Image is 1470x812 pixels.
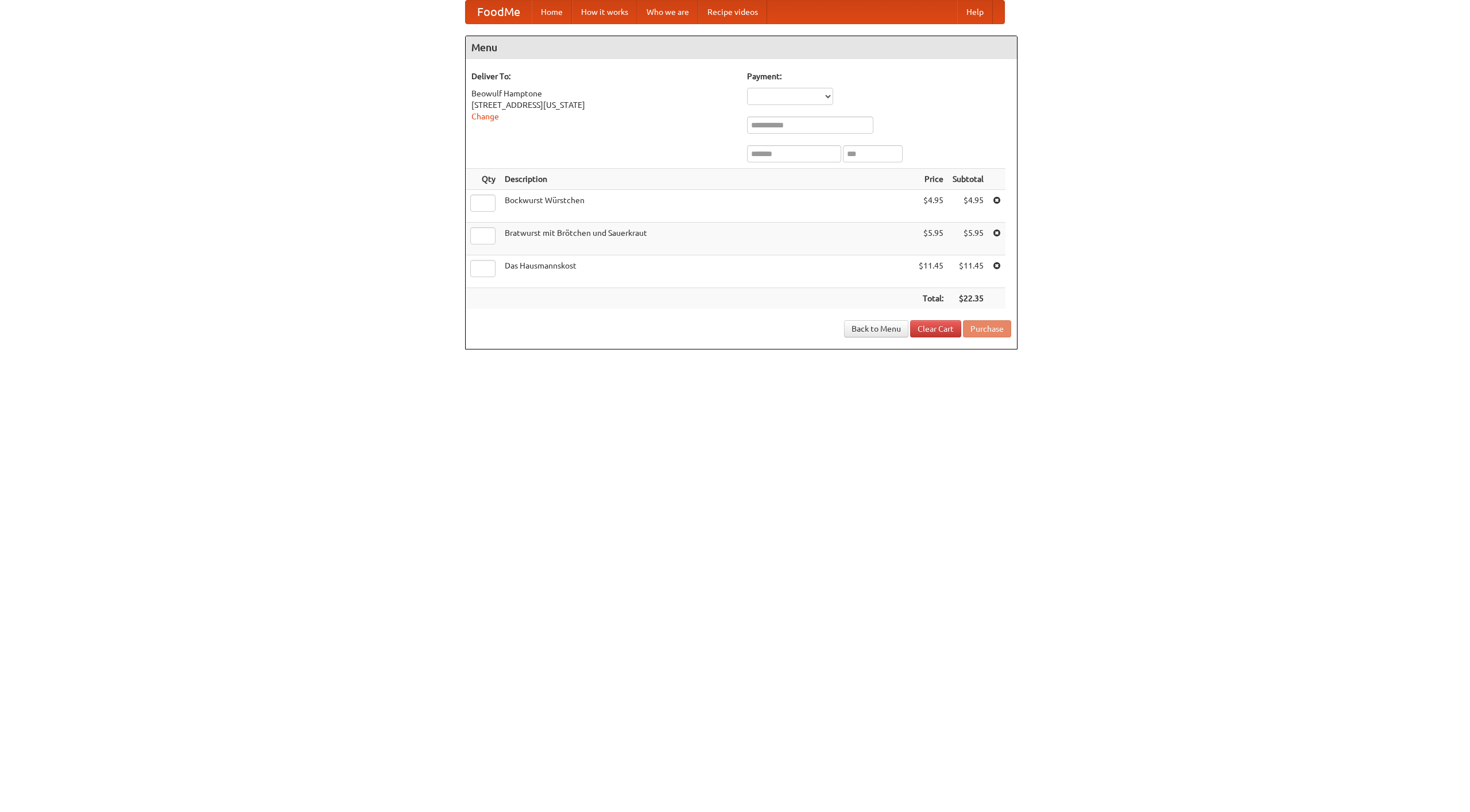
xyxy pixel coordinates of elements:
[466,1,532,24] a: FoodMe
[572,1,637,24] a: How it works
[948,190,988,223] td: $4.95
[844,320,908,337] a: Back to Menu
[914,223,948,255] td: $5.95
[471,99,736,111] div: [STREET_ADDRESS][US_STATE]
[471,112,499,121] a: Change
[948,255,988,288] td: $11.45
[914,288,948,309] th: Total:
[532,1,572,24] a: Home
[698,1,767,24] a: Recipe videos
[948,288,988,309] th: $22.35
[637,1,698,24] a: Who we are
[471,88,736,99] div: Beowulf Hamptone
[471,71,736,82] h5: Deliver To:
[500,255,914,288] td: Das Hausmannskost
[466,169,500,190] th: Qty
[914,255,948,288] td: $11.45
[963,320,1011,337] button: Purchase
[948,223,988,255] td: $5.95
[500,169,914,190] th: Description
[957,1,993,24] a: Help
[910,320,961,337] a: Clear Cart
[500,190,914,223] td: Bockwurst Würstchen
[914,169,948,190] th: Price
[914,190,948,223] td: $4.95
[466,36,1017,59] h4: Menu
[747,71,1011,82] h5: Payment:
[500,223,914,255] td: Bratwurst mit Brötchen und Sauerkraut
[948,169,988,190] th: Subtotal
